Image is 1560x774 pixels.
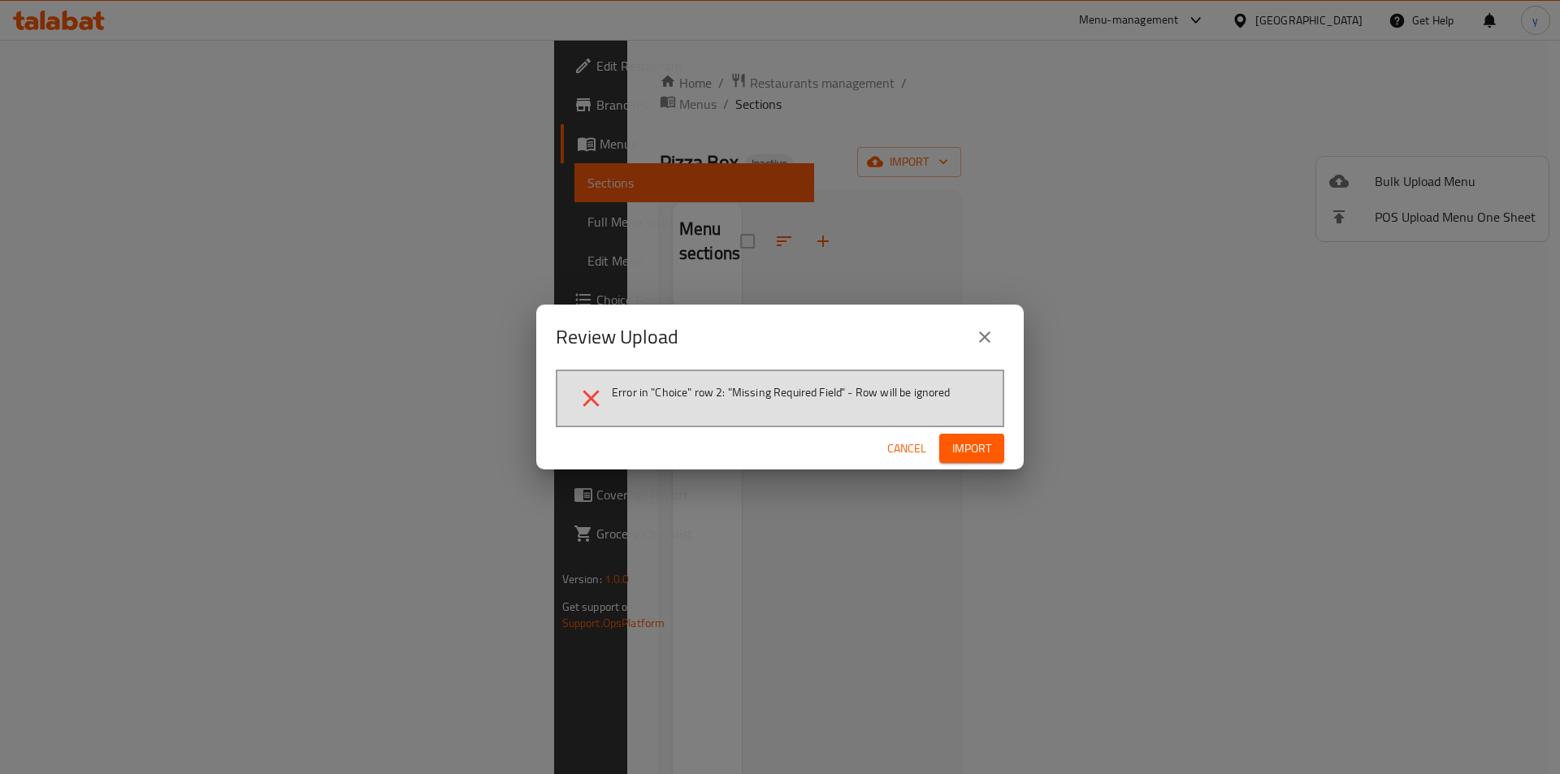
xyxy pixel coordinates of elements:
span: Error in "Choice" row 2: "Missing Required Field" - Row will be ignored [612,384,951,400]
button: Cancel [881,434,933,464]
h2: Review Upload [556,324,678,350]
button: close [965,318,1004,357]
span: Cancel [887,439,926,459]
button: Import [939,434,1004,464]
span: Import [952,439,991,459]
